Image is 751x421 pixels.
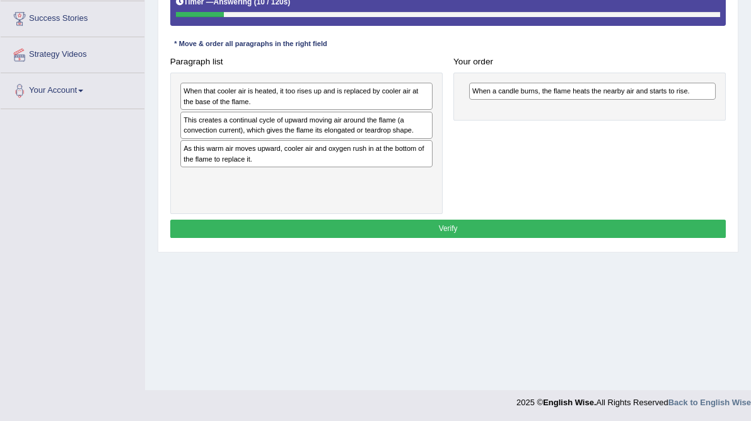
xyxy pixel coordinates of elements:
div: * Move & order all paragraphs in the right field [170,39,332,50]
div: When that cooler air is heated, it too rises up and is replaced by cooler air at the base of the ... [180,83,433,110]
h4: Paragraph list [170,57,443,67]
a: Back to English Wise [668,398,751,407]
a: Strategy Videos [1,37,144,69]
strong: English Wise. [543,398,596,407]
a: Success Stories [1,1,144,33]
a: Your Account [1,73,144,105]
div: When a candle burns, the flame heats the nearby air and starts to rise. [469,83,716,100]
h4: Your order [453,57,726,67]
div: 2025 © All Rights Reserved [516,390,751,408]
div: This creates a continual cycle of upward moving air around the flame (a convection current), whic... [180,112,433,139]
div: As this warm air moves upward, cooler air and oxygen rush in at the bottom of the flame to replac... [180,140,433,167]
button: Verify [170,220,726,238]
